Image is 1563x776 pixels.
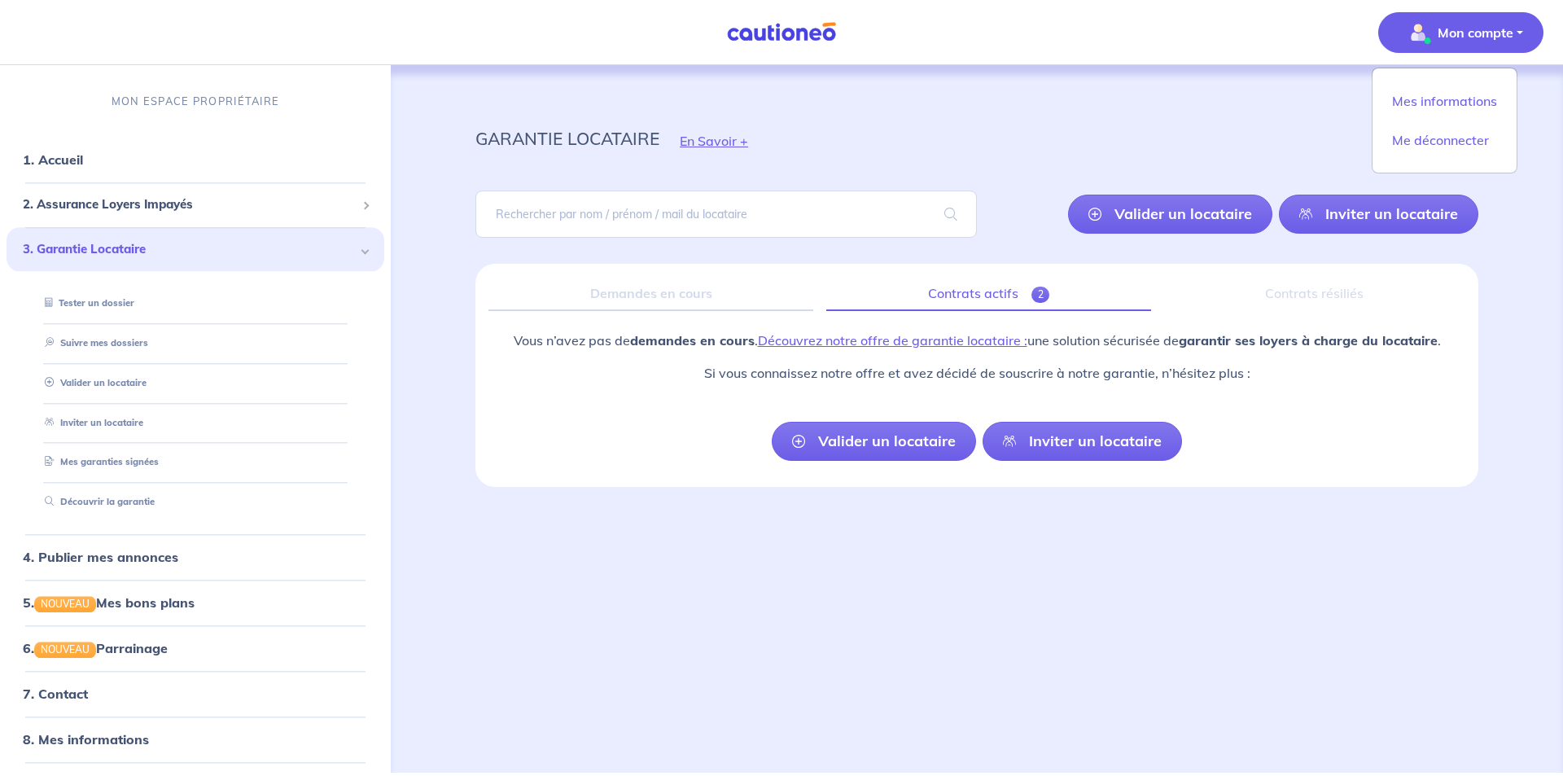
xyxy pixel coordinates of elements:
[1279,195,1478,234] a: Inviter un locataire
[23,196,356,215] span: 2. Assurance Loyers Impayés
[720,22,843,42] img: Cautioneo
[23,640,168,656] a: 6.NOUVEAUParrainage
[514,363,1441,383] p: Si vous connaissez notre offre et avez décidé de souscrire à notre garantie, n’hésitez plus :
[7,678,384,711] div: 7. Contact
[7,541,384,573] div: 4. Publier mes annonces
[23,152,83,169] a: 1. Accueil
[23,686,88,703] a: 7. Contact
[38,417,143,428] a: Inviter un locataire
[112,94,279,109] p: MON ESPACE PROPRIÉTAIRE
[1068,195,1272,234] a: Valider un locataire
[7,586,384,619] div: 5.NOUVEAUMes bons plans
[23,594,195,611] a: 5.NOUVEAUMes bons plans
[1379,127,1510,153] a: Me déconnecter
[826,277,1151,311] a: Contrats actifs2
[38,457,159,468] a: Mes garanties signées
[514,331,1441,350] p: Vous n’avez pas de . une solution sécurisée de .
[7,632,384,664] div: 6.NOUVEAUParrainage
[7,190,384,221] div: 2. Assurance Loyers Impayés
[772,422,976,461] a: Valider un locataire
[26,489,365,515] div: Découvrir la garantie
[38,377,147,388] a: Valider un locataire
[7,227,384,272] div: 3. Garantie Locataire
[1378,12,1543,53] button: illu_account_valid_menu.svgMon compte
[7,144,384,177] div: 1. Accueil
[475,191,977,238] input: Rechercher par nom / prénom / mail du locataire
[26,370,365,397] div: Valider un locataire
[1379,88,1510,114] a: Mes informations
[38,496,155,507] a: Découvrir la garantie
[38,337,148,349] a: Suivre mes dossiers
[925,191,977,237] span: search
[1372,68,1517,173] div: illu_account_valid_menu.svgMon compte
[26,291,365,318] div: Tester un dossier
[758,332,1027,349] a: Découvrez notre offre de garantie locataire :
[983,422,1182,461] a: Inviter un locataire
[26,449,365,476] div: Mes garanties signées
[23,549,178,565] a: 4. Publier mes annonces
[1031,287,1050,303] span: 2
[630,332,755,349] strong: demandes en cours
[1405,20,1431,46] img: illu_account_valid_menu.svg
[1438,23,1513,42] p: Mon compte
[475,124,659,153] p: garantie locataire
[659,117,768,164] button: En Savoir +
[7,724,384,756] div: 8. Mes informations
[23,732,149,748] a: 8. Mes informations
[38,298,134,309] a: Tester un dossier
[23,240,356,259] span: 3. Garantie Locataire
[26,330,365,357] div: Suivre mes dossiers
[26,410,365,436] div: Inviter un locataire
[1179,332,1438,349] strong: garantir ses loyers à charge du locataire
